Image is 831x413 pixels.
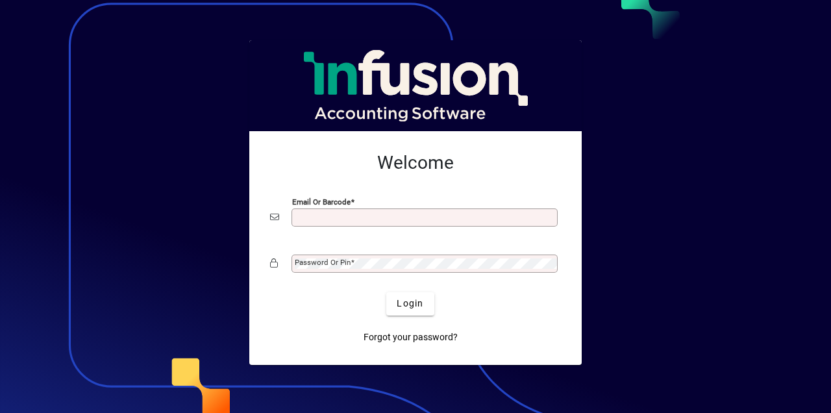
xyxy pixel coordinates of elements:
[295,258,351,267] mat-label: Password or Pin
[386,292,434,316] button: Login
[358,326,463,349] a: Forgot your password?
[364,331,458,344] span: Forgot your password?
[292,197,351,206] mat-label: Email or Barcode
[397,297,423,310] span: Login
[270,152,561,174] h2: Welcome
